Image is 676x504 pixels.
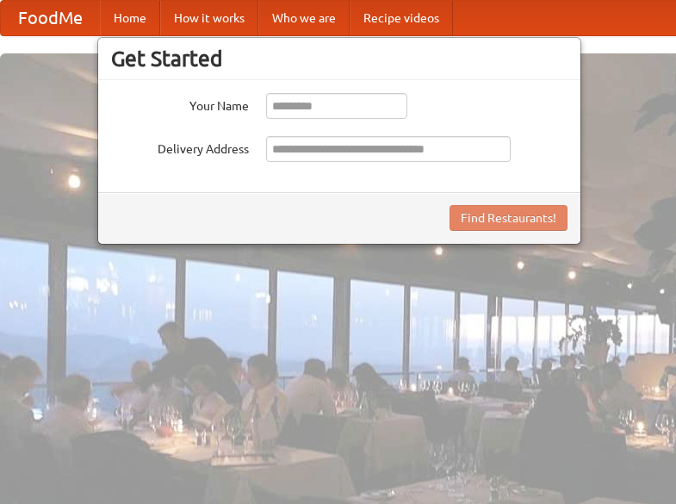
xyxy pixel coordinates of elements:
[350,1,453,35] a: Recipe videos
[111,46,567,72] h3: Get Started
[160,1,258,35] a: How it works
[258,1,350,35] a: Who we are
[450,205,567,231] button: Find Restaurants!
[1,1,100,35] a: FoodMe
[111,93,249,115] label: Your Name
[111,136,249,158] label: Delivery Address
[100,1,160,35] a: Home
